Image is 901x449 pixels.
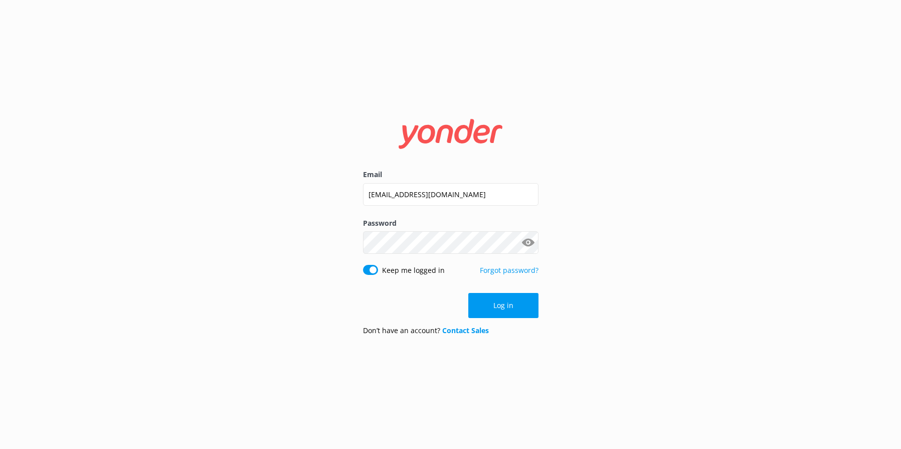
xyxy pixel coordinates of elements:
a: Contact Sales [442,326,489,335]
p: Don’t have an account? [363,325,489,336]
a: Forgot password? [480,265,538,275]
label: Keep me logged in [382,265,445,276]
button: Log in [468,293,538,318]
input: user@emailaddress.com [363,183,538,206]
button: Show password [518,233,538,253]
label: Password [363,218,538,229]
label: Email [363,169,538,180]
